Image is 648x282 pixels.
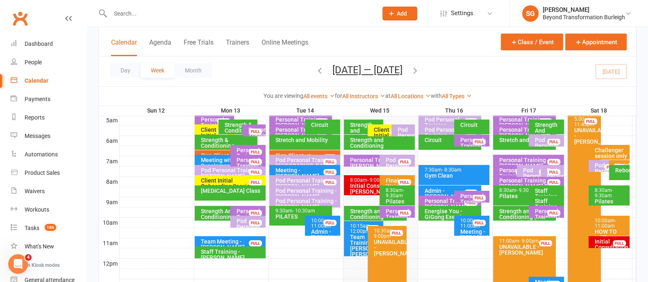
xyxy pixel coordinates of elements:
div: 5:00am [573,117,599,127]
div: FULL [464,190,477,196]
span: - 12:00pm [350,223,371,234]
div: Strength and Conditioning [350,137,413,149]
div: Strength and Conditioning [350,208,405,220]
a: Messages [11,127,86,145]
div: Meeting - [PERSON_NAME] [275,167,339,179]
div: Personal Training - [PERSON_NAME] [236,157,264,174]
span: 4 [25,254,32,261]
div: 9:30am [275,208,330,214]
div: Team Meeting - [PERSON_NAME] [200,239,264,250]
div: FULL [249,210,262,216]
span: - 9:30am [516,187,536,193]
span: - 9:00pm [374,228,395,239]
div: Circuit [424,137,480,143]
a: Calendar [11,72,86,90]
div: Product Sales [25,169,60,176]
th: 5am [99,115,119,125]
div: FULL [547,139,560,145]
div: FULL [249,149,262,155]
button: Calendar [111,38,137,56]
div: FULL [605,164,618,170]
div: Staff Training - [PERSON_NAME] [534,198,562,215]
a: All Instructors [342,93,385,99]
th: 10am [99,217,119,228]
div: Pod Personal Training - [PERSON_NAME], [PERSON_NAME] [385,157,413,186]
div: 8:00am [350,178,405,183]
div: People [25,59,42,65]
div: Challenger session only [594,147,628,159]
div: Client Initial Onboarding Session. - [PERSON_NAME] [373,127,405,156]
div: 10:00am [594,218,628,229]
div: Personal Training - [PERSON_NAME] [248,127,264,150]
div: Admin - [PERSON_NAME] [311,229,339,240]
span: - 9:30am [595,187,613,199]
div: Personal Training - [PERSON_NAME] [460,137,488,154]
th: Sat 18 [567,106,632,116]
a: Clubworx [10,8,30,29]
a: Reports [11,108,86,127]
span: - 11:00am [311,218,332,229]
div: FULL [249,169,262,175]
div: FULL [249,220,262,226]
div: Sign Client up - [PERSON_NAME] [275,153,339,164]
div: 10:15am [350,223,381,234]
div: Pod Personal Training - [PERSON_NAME], [PERSON_NAME] [200,167,264,185]
input: Search... [108,8,372,19]
div: FULL [547,210,560,216]
div: UNAVAILABLE - [PERSON_NAME] [573,127,599,144]
strong: with [431,92,442,99]
strong: for [335,92,342,99]
div: FULL [323,179,337,185]
div: Sign Client up - [PERSON_NAME] [200,153,256,164]
span: - 10:30am [293,208,315,214]
div: FULL [323,154,337,160]
div: Weigh In and Measurements - [PERSON_NAME], [PERSON_NAME]... [615,162,628,203]
a: What's New [11,237,86,256]
div: 8:30am [594,188,628,199]
div: Personal Training - [PERSON_NAME] [PERSON_NAME] [499,167,530,190]
th: 9am [99,197,119,207]
div: Workouts [25,206,49,213]
th: Sun 12 [119,106,194,116]
div: Pod Personal Training - [PERSON_NAME] [275,198,339,210]
div: FULL [366,225,380,231]
div: FULL [398,159,411,165]
div: Admin - [PERSON_NAME] [424,188,480,199]
div: 10:00am [311,218,339,229]
div: FULL [613,164,626,170]
span: - 11:45pm [574,116,594,127]
div: Waivers [25,188,45,194]
div: FULL [249,179,262,185]
th: 8am [99,176,119,187]
button: Free Trials [184,38,214,56]
div: Personal Training - [PERSON_NAME] [499,157,562,169]
div: Calendar [25,77,48,84]
th: Wed 15 [343,106,418,116]
div: Strength & Conditioning [200,137,256,149]
th: Fri 17 [492,106,567,116]
div: Pod Personal Training - [PERSON_NAME][GEOGRAPHIC_DATA], [PERSON_NAME] ... [275,178,339,201]
a: Dashboard [11,35,86,53]
div: Personal Training - [PERSON_NAME] [236,208,264,226]
a: Tasks 186 [11,219,86,237]
div: 10:00am [460,218,488,229]
div: FULL [323,159,337,165]
span: Settings [451,4,473,23]
div: Rebound [615,167,628,173]
button: Add [382,7,417,20]
div: FULL [217,118,230,124]
div: Dashboard [25,41,53,47]
div: Pod Personal Training - [GEOGRAPHIC_DATA][PERSON_NAME] [275,157,339,174]
div: Team Training - [PERSON_NAME], [PERSON_NAME], Brend... [350,234,381,263]
th: 7am [99,156,119,166]
div: Initial Consultation - [PERSON_NAME] [350,183,405,194]
div: 8:30am [499,188,554,193]
th: Tue 14 [268,106,343,116]
div: FULL [217,129,230,135]
div: FULL [464,200,477,206]
button: [DATE] — [DATE] [332,64,402,76]
div: Final Weigh In and Measurements Results Guarantee ... [385,178,413,218]
a: Waivers [11,182,86,201]
div: Client Initial Onboarding Session. - [PERSON_NAME],... [200,178,264,195]
button: Week [141,63,175,78]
